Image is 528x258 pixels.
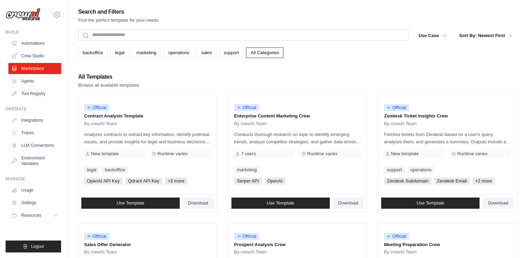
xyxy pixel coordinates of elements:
[8,76,61,87] a: Agents
[231,198,330,209] a: Use Template
[6,241,61,252] button: Logout
[384,249,417,255] span: By crewAI Team
[165,178,187,185] span: +2 more
[234,241,361,248] p: Prospect Analysis Crew
[234,121,267,127] span: By crewAI Team
[8,63,61,74] a: Marketplace
[6,8,40,21] img: Logo
[125,178,162,185] span: Qdrant API Key
[8,140,61,151] a: LLM Connections
[384,233,409,240] span: Official
[84,121,117,127] span: By crewAI Team
[8,88,61,99] a: Tool Registry
[8,185,61,196] a: Usage
[78,82,139,89] p: Browse all available templates
[8,38,61,49] a: Automations
[384,166,404,173] a: support
[183,198,214,209] a: Download
[384,178,431,185] span: Zendesk Subdomain
[234,131,361,145] p: Conducts thorough research on topic to identify emerging trends, analyze competitor strategies, a...
[482,198,514,209] a: Download
[338,200,358,206] span: Download
[84,241,211,248] p: Sales Offer Generator
[381,198,479,209] a: Use Template
[234,249,267,255] span: By crewAI Team
[84,104,109,111] span: Official
[84,178,122,185] span: OpenAI API Key
[188,200,208,206] span: Download
[455,29,517,42] button: Sort By: Newest First
[408,166,434,173] a: operations
[434,178,470,185] span: Zendesk Email
[234,178,262,185] span: Serper API
[219,48,243,58] a: support
[78,17,159,24] p: Find the perfect template for your needs
[84,166,99,173] a: legal
[117,200,144,206] span: Use Template
[84,233,109,240] span: Official
[78,72,139,82] h2: All Templates
[457,151,488,157] span: Runtime varies
[81,198,180,209] a: Use Template
[132,48,161,58] a: marketing
[84,249,117,255] span: By crewAI Team
[164,48,194,58] a: operations
[333,198,364,209] a: Download
[84,131,211,145] p: Analyzes contracts to extract key information, identify potential issues, and provide insights fo...
[417,200,444,206] span: Use Template
[8,127,61,138] a: Traces
[84,113,211,120] p: Contract Analysis Template
[267,200,294,206] span: Use Template
[102,166,128,173] a: backoffice
[21,213,41,218] span: Resources
[234,166,260,173] a: marketing
[384,113,511,120] p: Zendesk Ticket Insights Crew
[241,151,256,157] span: 7 users
[8,197,61,208] a: Settings
[414,29,451,42] button: Use Case
[384,104,409,111] span: Official
[91,151,119,157] span: New template
[157,151,188,157] span: Runtime varies
[8,210,61,221] button: Resources
[234,233,259,240] span: Official
[307,151,337,157] span: Runtime varies
[391,151,418,157] span: New template
[8,115,61,126] a: Integrations
[265,178,285,185] span: OpenAI
[78,7,159,17] h2: Search and Filters
[234,104,259,111] span: Official
[488,200,508,206] span: Download
[246,48,283,58] a: All Categories
[6,106,61,112] div: Operate
[6,29,61,35] div: Build
[78,48,107,58] a: backoffice
[197,48,216,58] a: sales
[384,131,511,145] p: Fetches tickets from Zendesk based on a user's query, analyzes them, and generates a summary. Out...
[384,241,511,248] p: Meeting Preparation Crew
[8,50,61,62] a: Crew Studio
[384,121,417,127] span: By crewAI Team
[31,244,44,249] span: Logout
[8,152,61,169] a: Environment Variables
[6,176,61,182] div: Manage
[234,113,361,120] p: Enterprise Content Marketing Crew
[110,48,129,58] a: legal
[473,178,495,185] span: +2 more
